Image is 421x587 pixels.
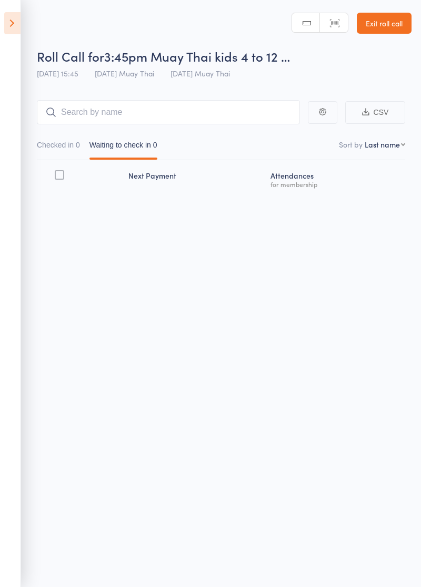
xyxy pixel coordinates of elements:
span: [DATE] 15:45 [37,68,78,79]
label: Sort by [339,139,363,150]
span: Roll Call for [37,47,104,65]
button: Checked in0 [37,135,80,160]
a: Exit roll call [357,13,412,34]
span: [DATE] Muay Thai [95,68,154,79]
div: Atten­dances [266,165,405,193]
span: 3:45pm Muay Thai kids 4 to 12 … [104,47,290,65]
div: Next Payment [124,165,266,193]
div: 0 [153,141,157,149]
div: for membership [270,181,401,188]
button: Waiting to check in0 [89,135,157,160]
input: Search by name [37,100,300,124]
button: CSV [345,101,405,124]
div: 0 [76,141,80,149]
span: [DATE] Muay Thai [171,68,230,79]
div: Last name [365,139,400,150]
